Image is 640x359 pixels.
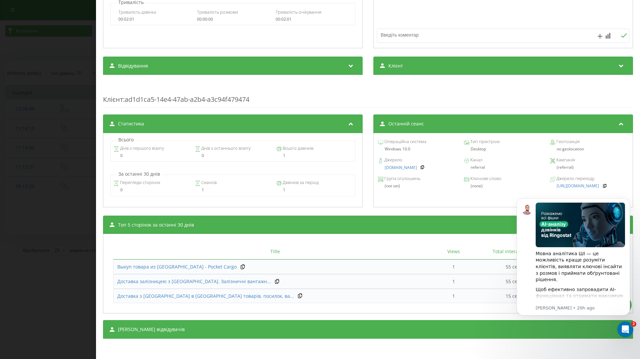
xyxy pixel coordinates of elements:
span: Джерело [383,157,402,163]
span: Кампанія [555,157,575,163]
div: referral [464,165,542,170]
div: no geolocation [550,147,628,151]
iframe: Intercom notifications message [507,188,640,341]
a: Доставка з [GEOGRAPHIC_DATA] в [GEOGRAPHIC_DATA] товарів, посилок, ва... [117,293,294,299]
span: Тривалість розмови [197,9,238,15]
a: [DOMAIN_NAME] [385,165,417,170]
span: Ключове слово [469,175,501,182]
span: 2 [631,321,636,327]
td: 1 [437,260,470,274]
div: (referral) [550,165,628,170]
span: Останній сеанс [388,120,424,127]
span: Всього дзвінків [282,145,313,152]
div: 0 [114,188,189,192]
td: 15 секунд [470,289,563,303]
a: Выкуп товара из [GEOGRAPHIC_DATA] - Pocket Cargo [117,264,237,270]
span: Клієнт [388,63,403,69]
iframe: Intercom live chat [617,321,633,337]
div: 1 [195,188,271,192]
span: [PERSON_NAME] відвідувачів [118,326,185,333]
p: За останні 30 днів [117,171,162,177]
div: 0 [195,153,271,158]
span: Клієнт [103,95,123,104]
span: Статистика [118,120,144,127]
th: Total interaction time [470,244,563,260]
span: Днів з останнього візиту [200,145,251,152]
div: 00:02:01 [118,17,190,22]
div: Windows 10.0 [378,147,456,151]
td: 55 секунд [470,260,563,274]
span: Тривалість очікування [276,9,321,15]
div: 00:02:01 [276,17,347,22]
div: 0 [114,153,189,158]
span: Днів з першого візиту [119,145,164,152]
a: Доставка залізницею з [GEOGRAPHIC_DATA]. Залізничні вантажн... [117,278,271,285]
span: Джерело переходу [555,175,594,182]
td: 55 секунд [470,274,563,289]
span: Дзвінків за період [282,179,319,186]
span: Топ 5 сторінок за останні 30 днів [118,222,194,228]
a: [URL][DOMAIN_NAME] [557,184,599,188]
div: (none) [464,184,542,188]
div: 00:00:00 [197,17,269,22]
span: Канал [469,157,482,163]
th: Title [113,244,437,260]
span: Перегляди сторінок [119,179,160,186]
td: 1 [437,289,470,303]
th: Views [437,244,470,260]
td: 1 [437,274,470,289]
span: Сеансів [200,179,217,186]
div: (not set) [378,184,456,188]
span: Тривалість дзвінка [118,9,156,15]
span: Геопозиція [555,138,580,145]
p: Всього [117,136,135,143]
div: 1 [276,153,352,158]
div: Desktop [464,147,542,151]
span: Тип пристрою [469,138,500,145]
div: 1 [276,188,352,192]
span: Відвідування [118,63,148,69]
span: Операційна система [383,138,426,145]
span: Доставка з [GEOGRAPHIC_DATA] в [GEOGRAPHIC_DATA] товарів, посилок, ва... [117,293,294,299]
span: Група оголошень [383,175,420,182]
div: : ad1d1ca5-14e4-47ab-a2b4-a3c94f479474 [103,82,633,108]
